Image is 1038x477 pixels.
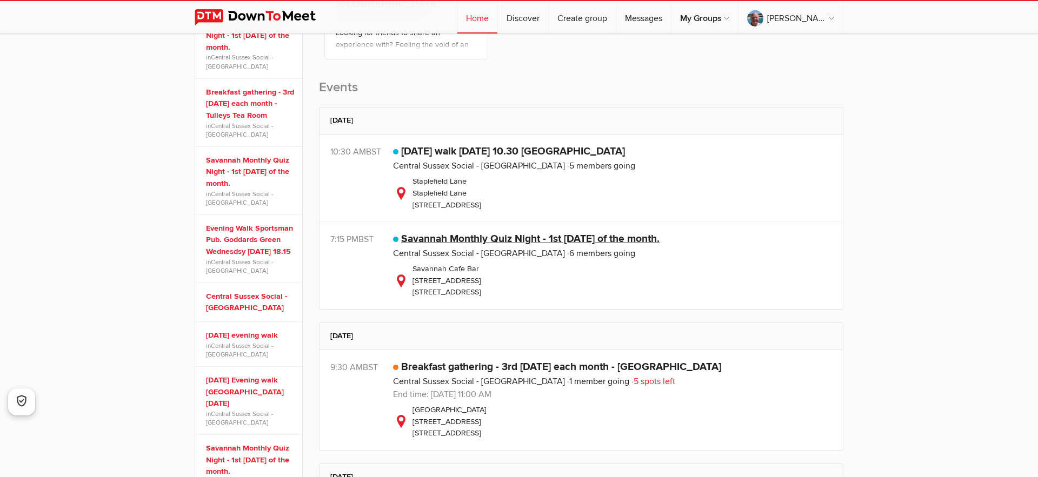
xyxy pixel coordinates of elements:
[206,374,295,409] a: [DATE] Evening walk [GEOGRAPHIC_DATA] [DATE]
[330,233,393,246] div: 7:15 PM
[206,330,295,341] a: [DATE] evening walk
[330,323,832,349] h2: [DATE]
[401,145,625,158] a: [DATE] walk [DATE] 10.30 [GEOGRAPHIC_DATA]
[358,234,374,245] span: Europe/London
[401,360,721,373] a: Breakfast gathering - 3rd [DATE] each month - [GEOGRAPHIC_DATA]
[330,145,393,158] div: 10:30 AM
[206,342,273,358] a: Central Sussex Social - [GEOGRAPHIC_DATA]
[498,1,548,33] a: Discover
[206,258,295,275] span: in
[567,160,635,171] span: 5 members going
[206,18,295,53] a: Savannah Monthly Quiz Night - 1st [DATE] of the month.
[366,146,381,157] span: Europe/London
[206,223,295,258] a: Evening Walk Sportsman Pub. Goddards Green Wednesdsy [DATE] 18.15
[206,258,273,274] a: Central Sussex Social - [GEOGRAPHIC_DATA]
[206,341,295,359] span: in
[393,248,565,259] a: Central Sussex Social - [GEOGRAPHIC_DATA]
[393,389,491,400] span: End time: [DATE] 11:00 AM
[206,122,273,138] a: Central Sussex Social - [GEOGRAPHIC_DATA]
[393,263,832,298] div: Savannah Cafe Bar [STREET_ADDRESS] [STREET_ADDRESS]
[206,122,295,139] span: in
[330,361,393,374] div: 9:30 AM
[631,376,675,387] span: 5 spots left
[206,53,273,70] a: Central Sussex Social - [GEOGRAPHIC_DATA]
[330,108,832,133] h2: [DATE]
[457,1,497,33] a: Home
[738,1,843,33] a: [PERSON_NAME]
[206,53,295,70] span: in
[393,176,832,211] div: Staplefield Lane Staplefield Lane [STREET_ADDRESS]
[206,154,295,190] a: Savannah Monthly Quiz Night - 1st [DATE] of the month.
[206,86,295,122] a: Breakfast gathering - 3rd [DATE] each month - Tulleys Tea Room
[616,1,671,33] a: Messages
[195,9,332,25] img: DownToMeet
[206,409,295,427] span: in
[206,410,273,426] a: Central Sussex Social - [GEOGRAPHIC_DATA]
[319,79,843,107] h2: Events
[671,1,738,33] a: My Groups
[393,404,832,439] div: [GEOGRAPHIC_DATA] [STREET_ADDRESS] [STREET_ADDRESS]
[401,232,660,245] a: Savannah Monthly Quiz Night - 1st [DATE] of the month.
[206,190,273,206] a: Central Sussex Social - [GEOGRAPHIC_DATA]
[206,291,295,314] a: Central Sussex Social - [GEOGRAPHIC_DATA]
[393,160,565,171] a: Central Sussex Social - [GEOGRAPHIC_DATA]
[363,362,378,373] span: Europe/London
[206,190,295,207] span: in
[393,376,565,387] a: Central Sussex Social - [GEOGRAPHIC_DATA]
[567,376,629,387] span: 1 member going
[567,248,635,259] span: 6 members going
[549,1,616,33] a: Create group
